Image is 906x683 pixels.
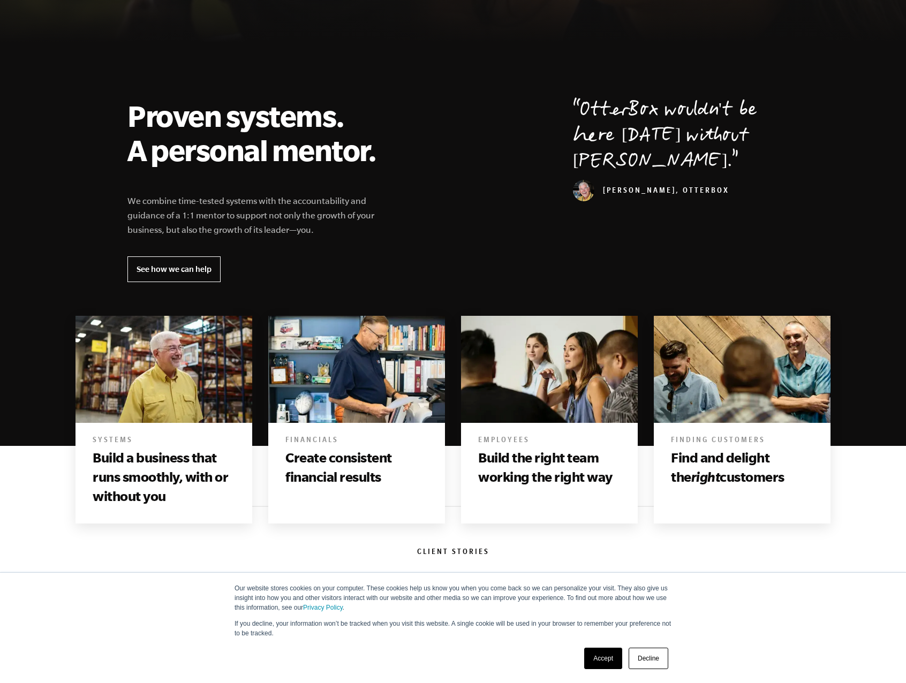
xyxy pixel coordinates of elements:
[478,448,621,487] h3: Build the right team working the right way
[76,315,252,423] img: beyond the e myth, e-myth, the e myth, e myth revisited
[127,98,389,167] h2: Proven systems. A personal mentor.
[225,567,681,635] h2: We’ve helped millions of owners create a business that works.
[671,448,813,487] h3: Find and delight the customers
[573,187,729,196] cite: [PERSON_NAME], OtterBox
[127,548,779,558] h6: Client Stories
[671,436,813,446] h6: Finding Customers
[235,619,671,638] p: If you decline, your information won’t be tracked when you visit this website. A single cookie wi...
[268,315,445,423] img: beyond the e myth, e-myth, the e myth
[93,448,235,506] h3: Build a business that runs smoothly, with or without you
[478,436,621,446] h6: Employees
[127,194,389,237] p: We combine time-tested systems with the accountability and guidance of a 1:1 mentor to support no...
[654,315,831,423] img: Books include beyond the e myth, e-myth, the e myth
[629,648,668,669] a: Decline
[573,98,779,176] p: OtterBox wouldn't be here [DATE] without [PERSON_NAME].
[691,469,720,484] i: right
[573,180,594,201] img: Curt Richardson, OtterBox
[285,448,428,487] h3: Create consistent financial results
[93,436,235,446] h6: Systems
[584,648,622,669] a: Accept
[461,315,638,423] img: Books include beyond the e myth, e-myth, the e myth
[127,256,221,282] a: See how we can help
[285,436,428,446] h6: Financials
[235,583,671,612] p: Our website stores cookies on your computer. These cookies help us know you when you come back so...
[303,604,343,611] a: Privacy Policy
